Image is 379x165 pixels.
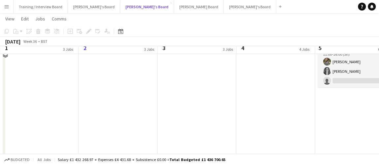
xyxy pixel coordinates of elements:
button: [PERSON_NAME]'s Board [224,0,276,13]
div: 3 Jobs [223,47,233,52]
span: Total Budgeted £1 436 700.65 [169,157,225,162]
a: Jobs [33,14,48,23]
span: Budgeted [11,157,30,162]
div: BST [41,39,47,44]
span: All jobs [36,157,52,162]
span: Jobs [35,16,45,22]
span: 4 [238,44,247,52]
button: Training / Interview Board [14,0,68,13]
div: 3 Jobs [144,47,154,52]
div: [DATE] [5,38,20,45]
div: 4 Jobs [299,47,312,52]
span: Edit [21,16,29,22]
button: [PERSON_NAME] Board [174,0,224,13]
span: 5 [317,44,323,52]
button: [PERSON_NAME]'s Board [68,0,120,13]
span: Comms [52,16,67,22]
div: 3 Jobs [63,47,75,52]
span: View [5,16,15,22]
a: Comms [49,14,69,23]
a: Edit [18,14,31,23]
div: Salary £1 432 268.97 + Expenses £4 431.68 + Subsistence £0.00 = [58,157,225,162]
span: 2 [80,44,89,52]
button: Budgeted [3,156,31,163]
span: 1 [2,44,11,52]
a: View [3,14,17,23]
span: 3 [159,44,169,52]
span: Week 36 [22,39,38,44]
button: [PERSON_NAME]'s Board [120,0,174,13]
